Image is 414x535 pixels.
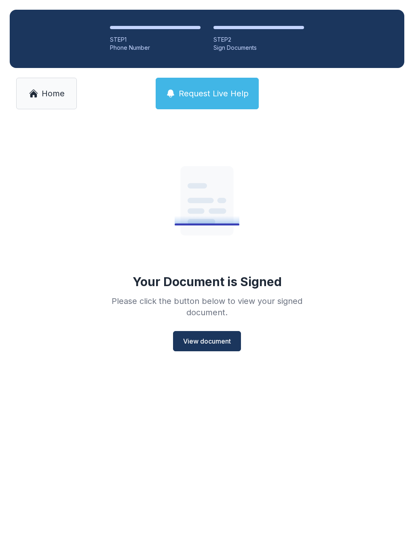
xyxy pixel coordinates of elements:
div: Sign Documents [213,44,304,52]
span: View document [183,336,231,346]
div: Please click the button below to view your signed document. [91,295,323,318]
div: STEP 1 [110,36,201,44]
div: Your Document is Signed [133,274,282,289]
span: Request Live Help [179,88,249,99]
div: Phone Number [110,44,201,52]
div: STEP 2 [213,36,304,44]
span: Home [42,88,65,99]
